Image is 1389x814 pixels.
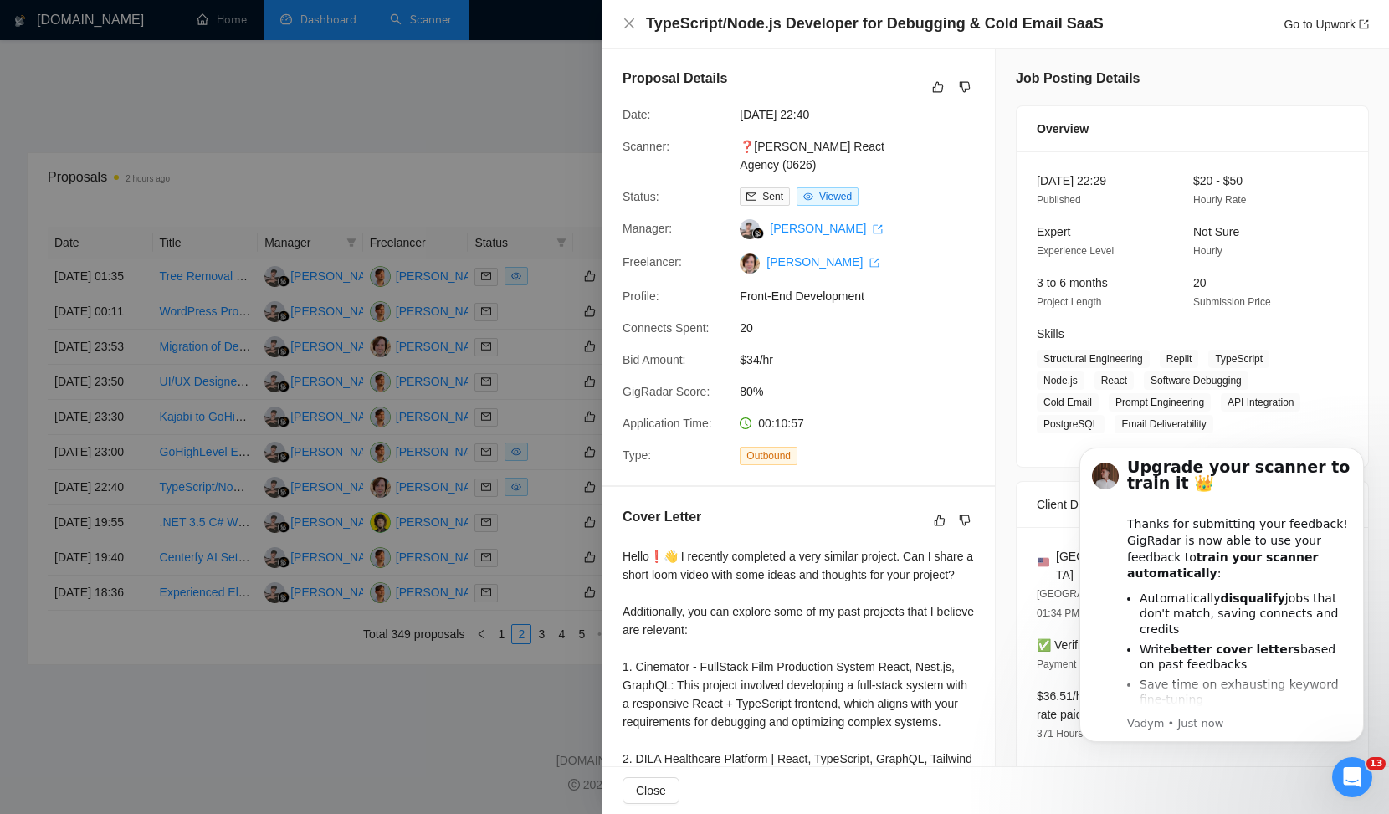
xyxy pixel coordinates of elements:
[623,17,636,30] span: close
[819,191,852,202] span: Viewed
[955,510,975,530] button: dislike
[740,319,991,337] span: 20
[932,80,944,94] span: like
[955,77,975,97] button: dislike
[1037,393,1099,412] span: Cold Email
[770,222,883,235] a: [PERSON_NAME] export
[1193,245,1222,257] span: Hourly
[623,69,727,89] h5: Proposal Details
[1038,556,1049,568] img: 🇺🇸
[766,255,879,269] a: [PERSON_NAME] export
[1109,393,1211,412] span: Prompt Engineering
[740,140,884,172] a: ❓[PERSON_NAME] React Agency (0626)
[1037,194,1081,206] span: Published
[740,287,991,305] span: Front-End Development
[1366,757,1386,770] span: 13
[1037,276,1108,289] span: 3 to 6 months
[1037,482,1348,527] div: Client Details
[623,190,659,203] span: Status:
[1160,350,1199,368] span: Replit
[636,781,666,800] span: Close
[928,77,948,97] button: like
[740,417,751,429] span: clock-circle
[623,417,712,430] span: Application Time:
[646,13,1104,34] h4: TypeScript/Node.js Developer for Debugging & Cold Email SaaS
[623,777,679,804] button: Close
[873,224,883,234] span: export
[1037,371,1084,390] span: Node.js
[1037,588,1141,619] span: [GEOGRAPHIC_DATA] 01:34 PM
[1016,69,1140,89] h5: Job Posting Details
[1193,225,1239,238] span: Not Sure
[1332,757,1372,797] iframe: Intercom live chat
[758,417,804,430] span: 00:10:57
[1144,371,1248,390] span: Software Debugging
[1359,19,1369,29] span: export
[623,353,686,366] span: Bid Amount:
[1037,174,1106,187] span: [DATE] 22:29
[869,258,879,268] span: export
[1221,393,1300,412] span: API Integration
[740,105,991,124] span: [DATE] 22:40
[623,255,682,269] span: Freelancer:
[623,448,651,462] span: Type:
[1208,350,1269,368] span: TypeScript
[1037,296,1101,308] span: Project Length
[1037,728,1083,740] span: 371 Hours
[623,385,710,398] span: GigRadar Score:
[1037,689,1144,721] span: $36.51/hr avg hourly rate paid
[1037,245,1114,257] span: Experience Level
[1193,276,1207,289] span: 20
[1037,658,1128,670] span: Payment Verification
[1037,350,1150,368] span: Structural Engineering
[1037,415,1105,433] span: PostgreSQL
[740,253,760,274] img: c1IXgsnITFhAmfhTiQJEK7OfEuP6xlth-Ct5i7FSVq6Fu1FQJwU9pJ_Gu_W3xJ5cg9
[623,108,650,121] span: Date:
[623,321,710,335] span: Connects Spent:
[959,80,971,94] span: dislike
[1193,296,1271,308] span: Submission Price
[623,222,672,235] span: Manager:
[740,382,991,401] span: 80%
[1037,327,1064,340] span: Skills
[1037,638,1094,652] span: ✅ Verified
[1284,18,1369,31] a: Go to Upworkexport
[762,191,783,202] span: Sent
[623,17,636,31] button: Close
[1193,194,1246,206] span: Hourly Rate
[623,289,659,303] span: Profile:
[740,447,797,465] span: Outbound
[959,514,971,527] span: dislike
[740,351,991,369] span: $34/hr
[1037,225,1070,238] span: Expert
[1054,427,1389,806] iframe: Intercom notifications message
[1193,174,1243,187] span: $20 - $50
[803,192,813,202] span: eye
[752,228,764,239] img: gigradar-bm.png
[623,140,669,153] span: Scanner:
[1037,120,1089,138] span: Overview
[746,192,756,202] span: mail
[1094,371,1134,390] span: React
[1115,415,1212,433] span: Email Deliverability
[934,514,946,527] span: like
[930,510,950,530] button: like
[623,507,701,527] h5: Cover Letter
